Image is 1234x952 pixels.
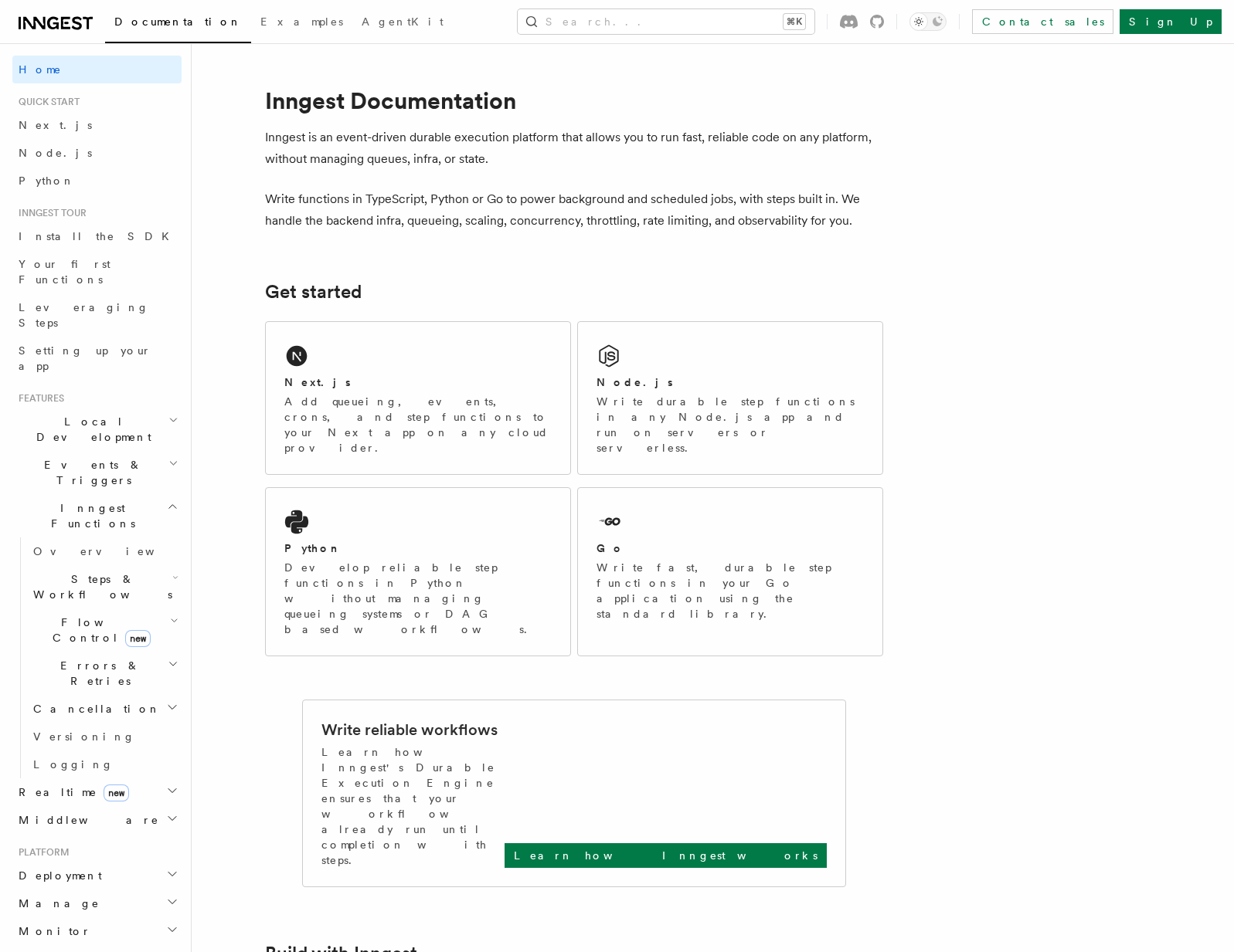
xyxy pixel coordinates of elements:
a: Get started [265,281,362,303]
a: Next.jsAdd queueing, events, crons, and step functions to your Next app on any cloud provider. [265,321,571,475]
span: Versioning [33,730,135,743]
a: Logging [27,750,182,778]
a: Your first Functions [12,250,182,293]
a: Leveraging Steps [12,293,182,337]
span: Steps & Workflows [27,571,172,602]
button: Middleware [12,806,182,834]
span: Install the SDK [19,230,178,242]
span: Next.js [19,119,92,131]
span: Overview [33,545,192,557]
span: Home [19,62,62,77]
a: Versioning [27,723,182,750]
button: Realtimenew [12,778,182,806]
a: Learn how Inngest works [505,843,827,868]
span: Documentation [114,15,242,28]
a: AgentKit [352,5,453,42]
a: Node.js [12,139,182,167]
span: Python [19,174,75,187]
span: Errors & Retries [27,658,168,689]
span: Quick start [12,96,80,108]
a: Setting up your app [12,337,182,380]
a: Contact sales [972,9,1113,34]
p: Add queueing, events, crons, and step functions to your Next app on any cloud provider. [284,394,552,456]
span: Flow Control [27,615,170,645]
a: Python [12,167,182,195]
p: Write functions in TypeScript, Python or Go to power background and scheduled jobs, with steps bu... [265,188,883,232]
span: new [104,784,129,801]
a: Documentation [105,5,251,43]
button: Toggle dark mode [909,12,947,31]
h2: Python [284,540,342,556]
div: Inngest Functions [12,537,182,778]
a: Overview [27,537,182,565]
h2: Go [597,540,624,556]
p: Learn how Inngest's Durable Execution Engine ensures that your workflow already run until complet... [321,744,505,868]
button: Flow Controlnew [27,608,182,652]
a: Next.js [12,111,182,139]
span: Manage [12,896,100,911]
span: Inngest Functions [12,500,167,531]
p: Inngest is an event-driven durable execution platform that allows you to run fast, reliable code ... [265,127,883,170]
a: Examples [251,5,352,42]
span: Leveraging Steps [19,301,149,329]
a: PythonDevelop reliable step functions in Python without managing queueing systems or DAG based wo... [265,487,571,656]
button: Steps & Workflows [27,565,182,608]
button: Errors & Retries [27,652,182,695]
button: Search...⌘K [518,9,814,34]
span: Inngest tour [12,207,87,219]
p: Develop reliable step functions in Python without managing queueing systems or DAG based workflows. [284,560,552,637]
p: Learn how Inngest works [514,848,818,863]
a: Node.jsWrite durable step functions in any Node.js app and run on servers or serverless. [577,321,883,475]
button: Monitor [12,917,182,945]
span: AgentKit [362,15,444,28]
button: Cancellation [27,695,182,723]
p: Write fast, durable step functions in your Go application using the standard library. [597,560,864,622]
span: Events & Triggers [12,457,168,488]
button: Events & Triggers [12,451,182,494]
p: Write durable step functions in any Node.js app and run on servers or serverless. [597,394,864,456]
button: Manage [12,889,182,917]
span: new [125,630,151,647]
button: Inngest Functions [12,494,182,537]
button: Deployment [12,862,182,889]
h1: Inngest Documentation [265,86,883,114]
a: Sign Up [1120,9,1222,34]
h2: Write reliable workflows [321,719,498,740]
button: Local Development [12,408,182,451]
a: Home [12,56,182,83]
span: Cancellation [27,701,161,717]
span: Monitor [12,923,91,939]
span: Features [12,392,64,405]
h2: Next.js [284,374,351,390]
span: Node.js [19,147,92,159]
a: GoWrite fast, durable step functions in your Go application using the standard library. [577,487,883,656]
span: Setting up your app [19,344,151,372]
h2: Node.js [597,374,673,390]
a: Install the SDK [12,222,182,250]
span: Deployment [12,868,102,883]
span: Realtime [12,784,129,800]
span: Your first Functions [19,258,110,286]
kbd: ⌘K [784,14,805,29]
span: Middleware [12,812,159,828]
span: Local Development [12,414,168,445]
span: Examples [260,15,343,28]
span: Logging [33,758,114,771]
span: Platform [12,846,70,859]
